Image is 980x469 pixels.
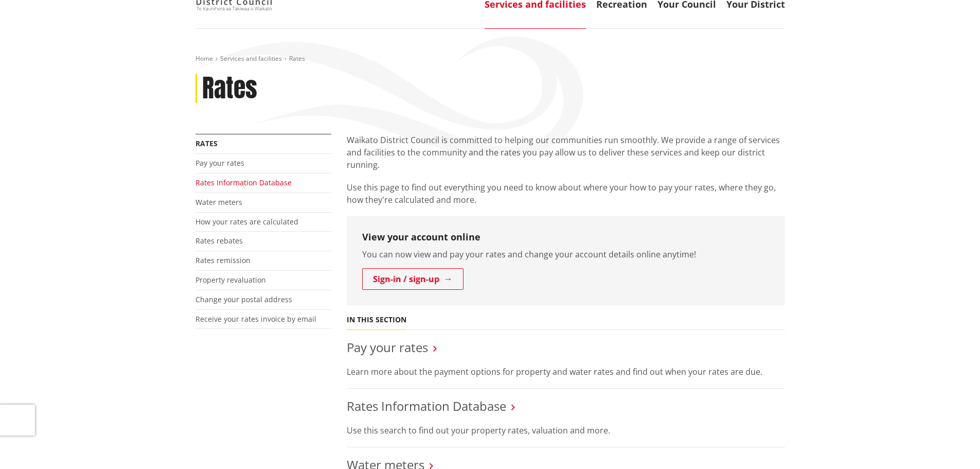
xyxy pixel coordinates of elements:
[220,54,282,63] a: Services and facilities
[362,248,770,260] p: You can now view and pay your rates and change your account details online anytime!
[195,275,266,285] a: Property revaluation
[195,314,316,324] a: Receive your rates invoice by email
[362,268,464,290] a: Sign-in / sign-up
[195,138,218,148] a: Rates
[195,54,213,63] a: Home
[347,134,785,171] p: Waikato District Council is committed to helping our communities run smoothly. We provide a range...
[195,158,244,168] a: Pay your rates
[202,74,257,103] h1: Rates
[347,339,428,356] a: Pay your rates
[195,55,785,63] nav: breadcrumb
[347,366,785,378] p: Learn more about the payment options for property and water rates and find out when your rates ar...
[195,294,292,304] a: Change your postal address
[933,426,970,463] iframe: Messenger Launcher
[347,316,406,324] h5: In this section
[347,181,785,206] p: Use this page to find out everything you need to know about where your how to pay your rates, whe...
[347,424,785,437] p: Use this search to find out your property rates, valuation and more.
[289,54,305,63] span: Rates
[362,232,770,243] h3: View your account online
[195,236,243,246] a: Rates rebates
[195,255,251,265] a: Rates remission
[195,217,298,227] a: How your rates are calculated
[347,397,506,414] a: Rates Information Database
[195,178,292,187] a: Rates Information Database
[195,197,242,207] a: Water meters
